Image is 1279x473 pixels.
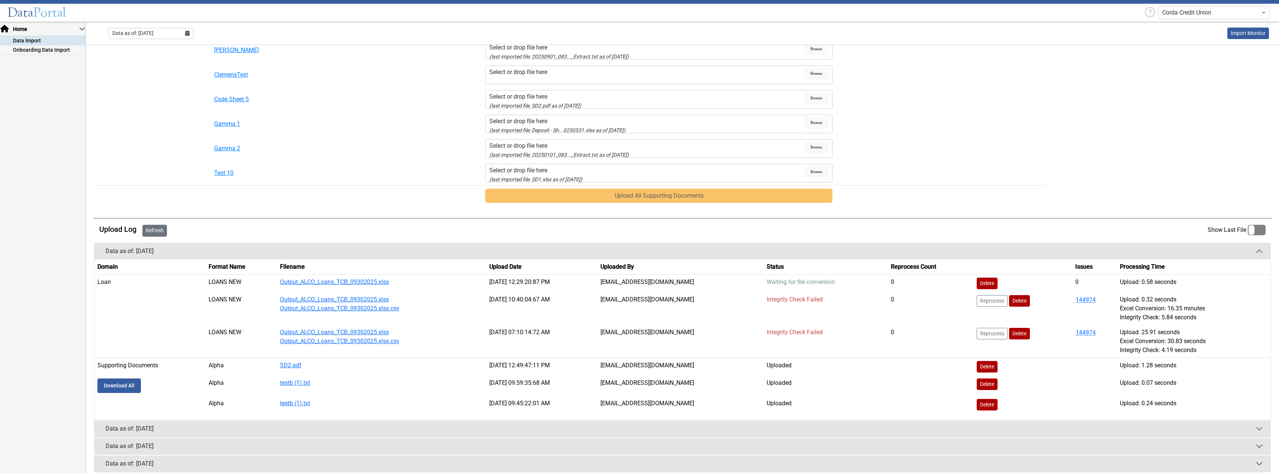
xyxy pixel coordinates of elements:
div: Select or drop file here [489,117,805,126]
div: Integrity Check: 5.84 seconds [1120,313,1267,322]
button: Data as of: [DATE] [94,243,1270,259]
td: [DATE] 09:59:35:68 AM [486,375,597,396]
button: Delete [977,278,998,289]
button: Reprocess [977,295,1008,307]
button: ClemensTest [214,70,385,79]
button: Data as of: [DATE] [94,456,1270,472]
span: Portal [33,4,66,20]
span: Browse [804,92,828,104]
div: Upload: 1.28 seconds [1120,361,1267,370]
button: Delete [977,378,998,390]
span: Uploaded [767,362,792,369]
button: Gamma 1 [214,119,385,128]
small: 20250901_083049_000.Darling_Consulting_Time_Deposits_Certificates_Extract.txt [489,54,629,60]
button: 144974 [1075,328,1096,338]
a: Output_ALCO_Loans_TCB_09302025.xlsx [280,278,389,285]
button: Delete [1009,295,1030,307]
td: [EMAIL_ADDRESS][DOMAIN_NAME] [597,325,764,358]
span: Browse [804,68,828,80]
div: Upload: 25.91 seconds [1120,328,1267,337]
a: Output_ALCO_Loans_TCB_09302025.xlsx.csv [280,305,399,312]
small: SD2.pdf [489,103,581,109]
span: Browse [804,117,828,129]
td: [EMAIL_ADDRESS][DOMAIN_NAME] [597,396,764,413]
a: SD2.pdf [280,362,302,369]
button: Gamma 2 [214,144,385,153]
td: Alpha [206,396,277,413]
a: This is available for Darling Employees only [1227,28,1269,39]
td: 0 [888,325,973,358]
div: Select or drop file here [489,92,805,101]
table: History [94,259,1270,413]
td: [DATE] 12:49:47:11 PM [486,358,597,375]
button: 144974 [1075,295,1096,305]
div: Upload: 0.24 seconds [1120,399,1267,408]
span: Home [12,25,79,33]
td: LOANS NEW [206,274,277,292]
th: Issues [1072,259,1117,275]
button: Refresh [142,225,167,237]
td: LOANS NEW [206,292,277,325]
div: Data as of: [DATE] [106,247,154,256]
td: [EMAIL_ADDRESS][DOMAIN_NAME] [597,358,764,375]
span: Uploaded [767,400,792,407]
div: Select or drop file here [489,141,805,150]
td: Alpha [206,358,277,375]
button: Delete [977,361,998,373]
div: Select or drop file here [489,68,805,77]
td: [DATE] 07:10:14:72 AM [486,325,597,358]
th: Uploaded By [597,259,764,275]
div: Excel Conversion: 16.35 minutes [1120,304,1267,313]
td: LOANS NEW [206,325,277,358]
div: Select or drop file here [489,166,805,175]
a: Download All [97,378,141,393]
td: Alpha [206,375,277,396]
td: 0 [1072,274,1117,292]
div: Data as of: [DATE] [106,424,154,433]
div: Excel Conversion: 30.83 seconds [1120,337,1267,346]
small: SD1.xlsx [489,176,582,182]
label: Show Last File [1208,225,1266,236]
div: Select or drop file here [489,43,805,52]
th: Upload Date [486,259,597,275]
small: 20250101_083047_000.Darling_Consulting_Share_Detail_Extract.txt [489,152,629,158]
th: Format Name [206,259,277,275]
div: Upload: 0.07 seconds [1120,378,1267,387]
td: [EMAIL_ADDRESS][DOMAIN_NAME] [597,292,764,325]
td: Loan [94,274,206,292]
button: [PERSON_NAME] [214,46,385,55]
span: Data [7,4,33,20]
td: Supporting Documents [94,358,206,375]
th: Processing Time [1117,259,1270,275]
a: Output_ALCO_Loans_TCB_09302025.xlsx [280,296,389,303]
td: 0 [888,292,973,325]
td: [DATE] 10:40:04:67 AM [486,292,597,325]
a: testb (1).txt [280,400,310,407]
th: Filename [277,259,486,275]
span: Integrity Check Failed [767,296,823,303]
span: Integrity Check Failed [767,329,823,336]
a: Output_ALCO_Loans_TCB_09302025.xlsx [280,329,389,336]
button: Delete [1009,328,1030,339]
td: [DATE] 09:45:22:01 AM [486,396,597,413]
button: Delete [977,399,998,410]
th: Domain [94,259,206,275]
span: Uploaded [767,379,792,386]
button: Data as of: [DATE] [94,438,1270,454]
ng-select: Corda Credit Union [1158,6,1270,19]
div: Data as of: [DATE] [106,442,154,451]
td: [EMAIL_ADDRESS][DOMAIN_NAME] [597,375,764,396]
span: Browse [804,166,828,178]
button: Reprocess [977,328,1008,339]
span: Waiting for file conversion [767,278,835,285]
th: Status [764,259,888,275]
td: [EMAIL_ADDRESS][DOMAIN_NAME] [597,274,764,292]
a: testb (1).txt [280,379,310,386]
th: Reprocess Count [888,259,973,275]
span: Browse [804,141,828,153]
button: Data as of: [DATE] [94,421,1270,437]
div: Integrity Check: 4.19 seconds [1120,346,1267,355]
td: [DATE] 12:29:20:87 PM [486,274,597,292]
td: 0 [888,274,973,292]
div: Data as of: [DATE] [106,459,154,468]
